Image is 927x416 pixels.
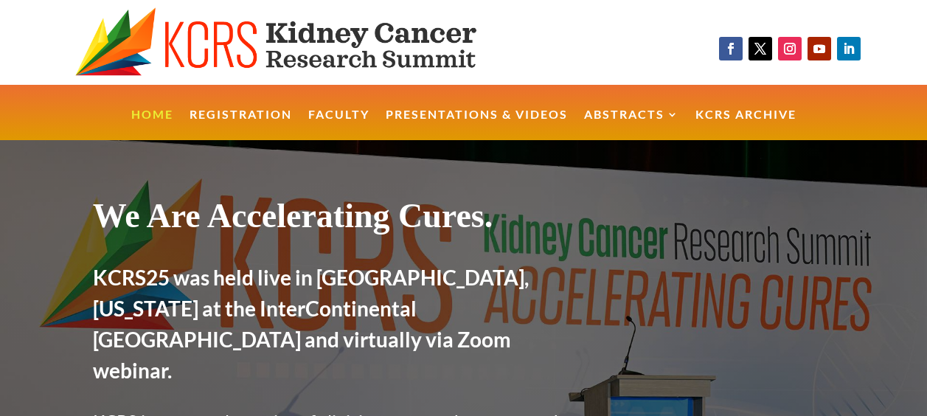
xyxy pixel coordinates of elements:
a: Follow on Youtube [808,37,831,60]
a: Follow on Facebook [719,37,743,60]
a: Presentations & Videos [386,109,568,141]
h2: KCRS25 was held live in [GEOGRAPHIC_DATA], [US_STATE] at the InterContinental [GEOGRAPHIC_DATA] a... [93,262,574,393]
a: KCRS Archive [695,109,796,141]
a: Follow on LinkedIn [837,37,861,60]
a: Home [131,109,173,141]
a: Faculty [308,109,369,141]
img: KCRS generic logo wide [75,7,526,77]
a: Follow on X [749,37,772,60]
h1: We Are Accelerating Cures. [93,195,574,243]
a: Follow on Instagram [778,37,802,60]
a: Registration [190,109,292,141]
a: Abstracts [584,109,679,141]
